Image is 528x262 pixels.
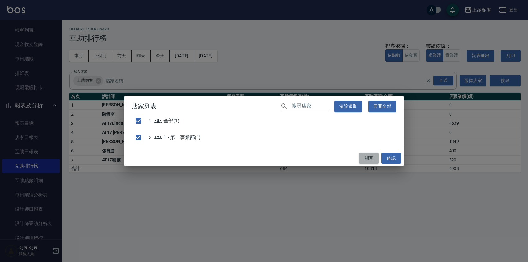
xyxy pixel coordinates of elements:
button: 關閉 [359,153,379,164]
button: 展開全部 [368,101,396,112]
button: 確認 [381,153,401,164]
h2: 店家列表 [124,96,404,117]
span: 全部(1) [154,117,180,125]
button: 清除選取 [334,101,362,112]
span: 1 - 第一事業部(1) [154,134,201,141]
input: 搜尋店家 [292,102,328,111]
